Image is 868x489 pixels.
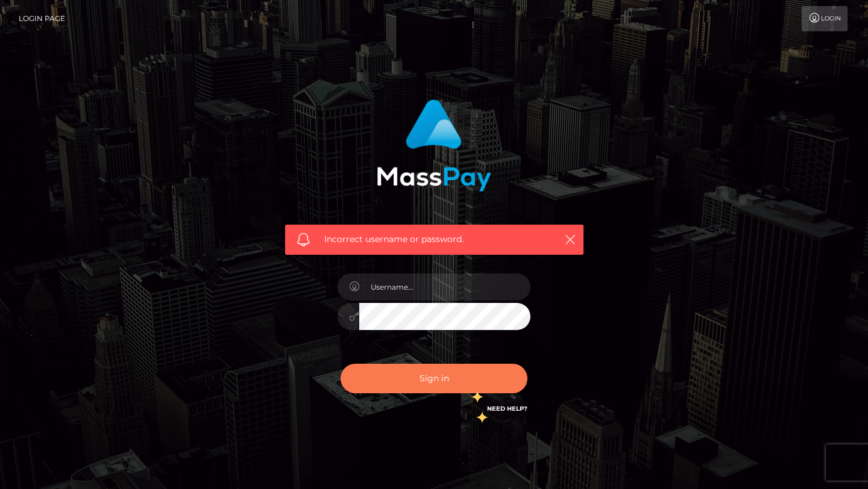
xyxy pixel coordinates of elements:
[19,6,65,31] a: Login Page
[341,364,527,393] button: Sign in
[359,273,530,301] input: Username...
[324,233,544,246] span: Incorrect username or password.
[487,405,527,413] a: Need Help?
[802,6,848,31] a: Login
[377,99,491,192] img: MassPay Login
